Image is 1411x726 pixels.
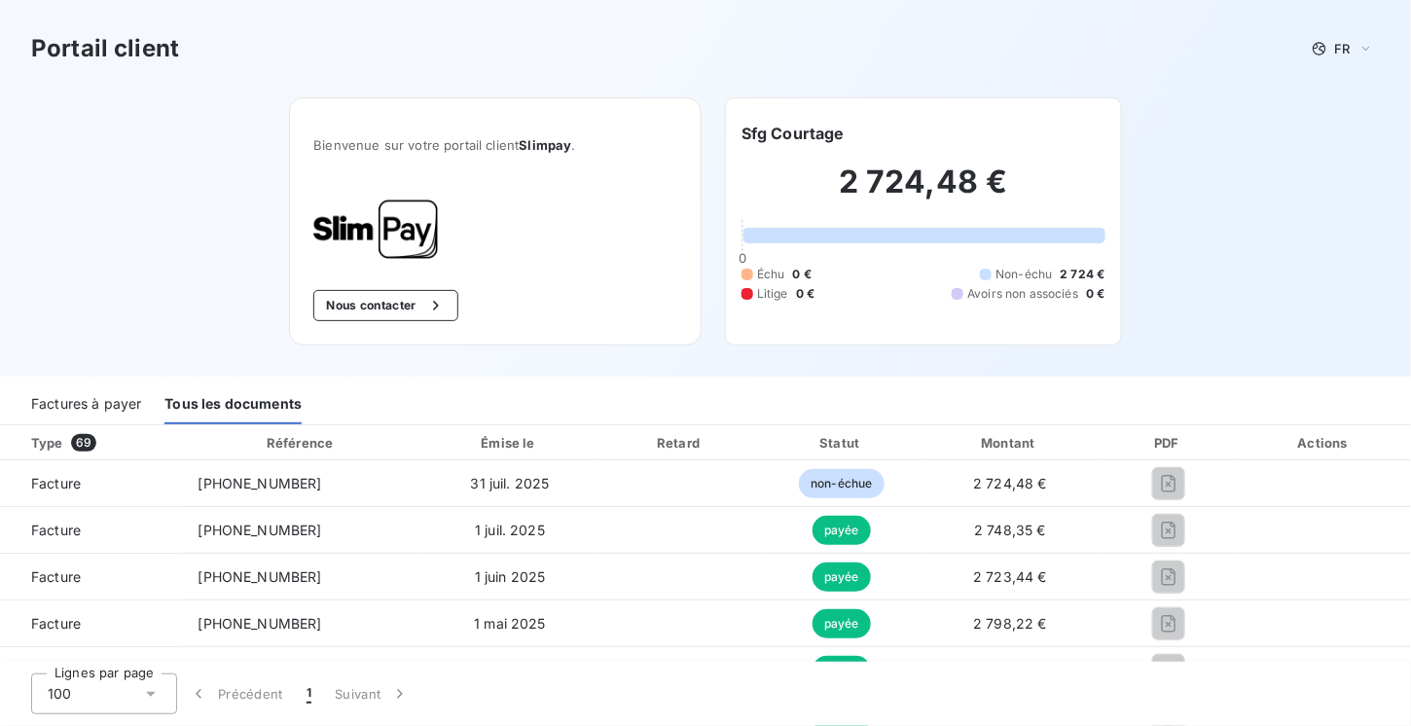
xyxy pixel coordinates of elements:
[813,656,871,685] span: payée
[757,266,785,283] span: Échu
[813,563,871,592] span: payée
[813,609,871,638] span: payée
[16,474,166,493] span: Facture
[799,469,884,498] span: non-échue
[813,516,871,545] span: payée
[602,433,758,453] div: Retard
[198,568,321,585] span: [PHONE_NUMBER]
[177,673,295,714] button: Précédent
[1061,266,1105,283] span: 2 724 €
[425,433,596,453] div: Émise le
[198,475,321,491] span: [PHONE_NUMBER]
[16,521,166,540] span: Facture
[475,568,546,585] span: 1 juin 2025
[31,31,179,66] h3: Portail client
[323,673,421,714] button: Suivant
[925,433,1095,453] div: Montant
[16,567,166,587] span: Facture
[973,568,1047,585] span: 2 723,44 €
[313,290,457,321] button: Nous contacter
[974,522,1046,538] span: 2 748,35 €
[757,285,788,303] span: Litige
[967,285,1078,303] span: Avoirs non associés
[307,684,311,704] span: 1
[995,266,1052,283] span: Non-échu
[31,383,141,424] div: Factures à payer
[16,661,166,680] span: Facture
[313,137,677,153] span: Bienvenue sur votre portail client .
[198,615,321,632] span: [PHONE_NUMBER]
[742,122,845,145] h6: Sfg Courtage
[267,435,333,451] div: Référence
[793,266,812,283] span: 0 €
[519,137,571,153] span: Slimpay
[48,684,71,704] span: 100
[295,673,323,714] button: 1
[742,163,1105,221] h2: 2 724,48 €
[739,250,746,266] span: 0
[471,475,550,491] span: 31 juil. 2025
[1086,285,1104,303] span: 0 €
[1335,41,1351,56] span: FR
[1243,433,1407,453] div: Actions
[973,475,1047,491] span: 2 724,48 €
[164,383,302,424] div: Tous les documents
[313,200,438,259] img: Company logo
[474,615,546,632] span: 1 mai 2025
[1103,433,1235,453] div: PDF
[766,433,918,453] div: Statut
[475,522,545,538] span: 1 juil. 2025
[19,433,178,453] div: Type
[16,614,166,634] span: Facture
[796,285,814,303] span: 0 €
[198,522,321,538] span: [PHONE_NUMBER]
[71,434,96,452] span: 69
[973,615,1047,632] span: 2 798,22 €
